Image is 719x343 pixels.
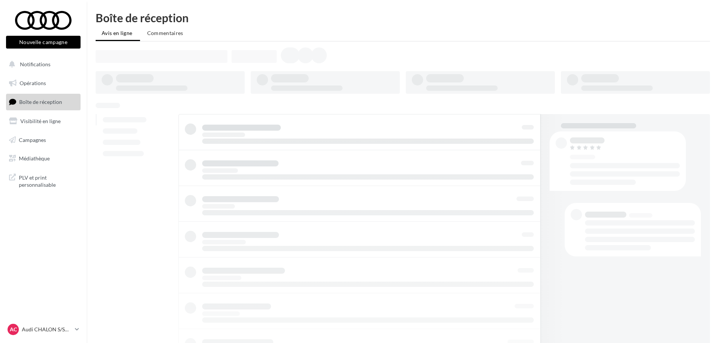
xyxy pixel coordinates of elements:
[96,12,710,23] div: Boîte de réception
[20,118,61,124] span: Visibilité en ligne
[19,99,62,105] span: Boîte de réception
[5,94,82,110] a: Boîte de réception
[5,132,82,148] a: Campagnes
[5,75,82,91] a: Opérations
[10,326,17,333] span: AC
[5,113,82,129] a: Visibilité en ligne
[19,136,46,143] span: Campagnes
[5,169,82,192] a: PLV et print personnalisable
[5,56,79,72] button: Notifications
[6,322,81,337] a: AC Audi CHALON S/SAONE
[22,326,72,333] p: Audi CHALON S/SAONE
[20,61,50,67] span: Notifications
[19,172,78,189] span: PLV et print personnalisable
[6,36,81,49] button: Nouvelle campagne
[5,151,82,166] a: Médiathèque
[19,155,50,162] span: Médiathèque
[20,80,46,86] span: Opérations
[147,30,183,36] span: Commentaires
